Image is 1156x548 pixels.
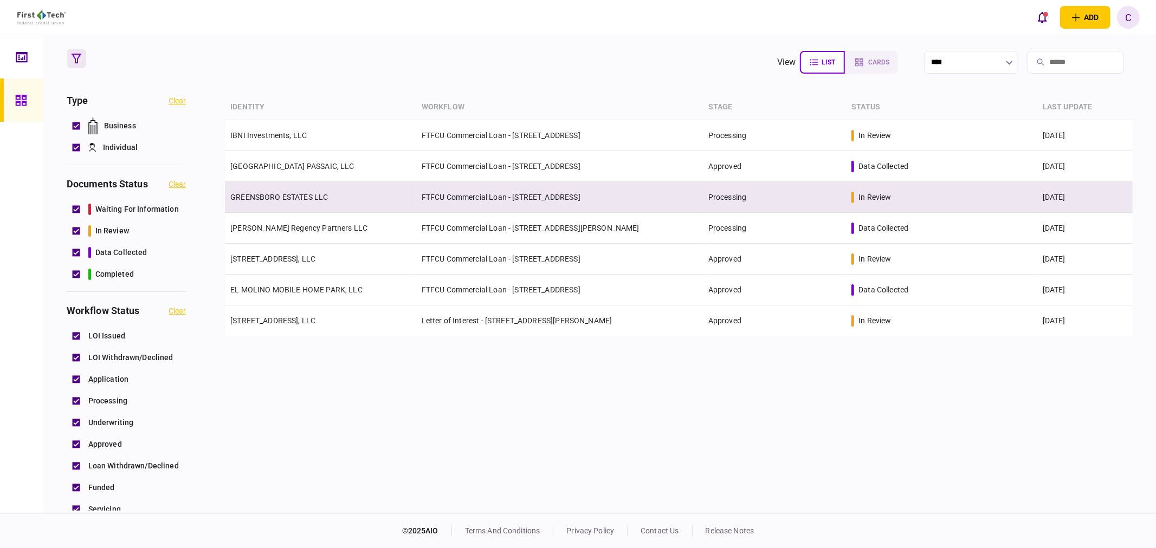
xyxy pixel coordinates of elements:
[858,161,908,172] div: data collected
[88,352,173,363] span: LOI Withdrawn/Declined
[868,58,889,66] span: cards
[703,244,846,275] td: Approved
[88,460,179,472] span: Loan Withdrawn/Declined
[230,224,367,232] a: [PERSON_NAME] Regency Partners LLC
[103,142,138,153] span: Individual
[1037,182,1133,213] td: [DATE]
[67,96,88,106] h3: Type
[225,95,416,120] th: identity
[230,193,328,201] a: GREENSBORO ESTATES LLC
[416,305,703,336] td: Letter of Interest - [STREET_ADDRESS][PERSON_NAME]
[416,182,703,213] td: FTFCU Commercial Loan - [STREET_ADDRESS]
[416,213,703,244] td: FTFCU Commercial Loan - [STREET_ADDRESS][PERSON_NAME]
[822,58,835,66] span: list
[230,162,354,171] a: [GEOGRAPHIC_DATA] PASSAIC, LLC
[230,131,307,140] a: IBNI Investments, LLC
[67,179,148,189] h3: documents status
[1037,305,1133,336] td: [DATE]
[95,247,147,258] span: data collected
[641,526,679,535] a: contact us
[416,95,703,120] th: workflow
[858,284,908,295] div: data collected
[416,151,703,182] td: FTFCU Commercial Loan - [STREET_ADDRESS]
[95,225,129,237] span: in review
[230,255,315,263] a: [STREET_ADDRESS], LLC
[845,51,898,74] button: cards
[88,417,134,428] span: Underwriting
[465,526,540,535] a: terms and conditions
[169,180,186,188] button: clear
[169,306,186,315] button: clear
[800,51,845,74] button: list
[858,130,891,141] div: in review
[1037,95,1133,120] th: last update
[858,223,908,233] div: data collected
[858,192,891,203] div: in review
[703,151,846,182] td: Approved
[88,374,128,385] span: Application
[858,315,891,326] div: in review
[104,120,136,132] span: Business
[67,306,140,316] h3: workflow status
[1060,6,1110,29] button: open adding identity options
[703,275,846,305] td: Approved
[846,95,1037,120] th: status
[88,504,121,515] span: Servicing
[777,56,796,69] div: view
[88,395,127,407] span: Processing
[566,526,614,535] a: privacy policy
[706,526,754,535] a: release notes
[858,253,891,264] div: in review
[1037,213,1133,244] td: [DATE]
[1117,6,1140,29] button: C
[1037,275,1133,305] td: [DATE]
[88,439,122,450] span: Approved
[95,269,134,280] span: completed
[703,182,846,213] td: Processing
[402,525,452,537] div: © 2025 AIO
[88,482,115,493] span: Funded
[703,213,846,244] td: Processing
[416,244,703,275] td: FTFCU Commercial Loan - [STREET_ADDRESS]
[230,285,363,294] a: EL MOLINO MOBILE HOME PARK, LLC
[1031,6,1054,29] button: open notifications list
[169,96,186,105] button: clear
[95,204,179,215] span: waiting for information
[1037,244,1133,275] td: [DATE]
[703,120,846,151] td: Processing
[230,316,315,325] a: [STREET_ADDRESS], LLC
[1037,120,1133,151] td: [DATE]
[88,330,125,342] span: LOI Issued
[416,120,703,151] td: FTFCU Commercial Loan - [STREET_ADDRESS]
[416,275,703,305] td: FTFCU Commercial Loan - [STREET_ADDRESS]
[703,95,846,120] th: stage
[703,305,846,336] td: Approved
[1037,151,1133,182] td: [DATE]
[17,10,66,24] img: client company logo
